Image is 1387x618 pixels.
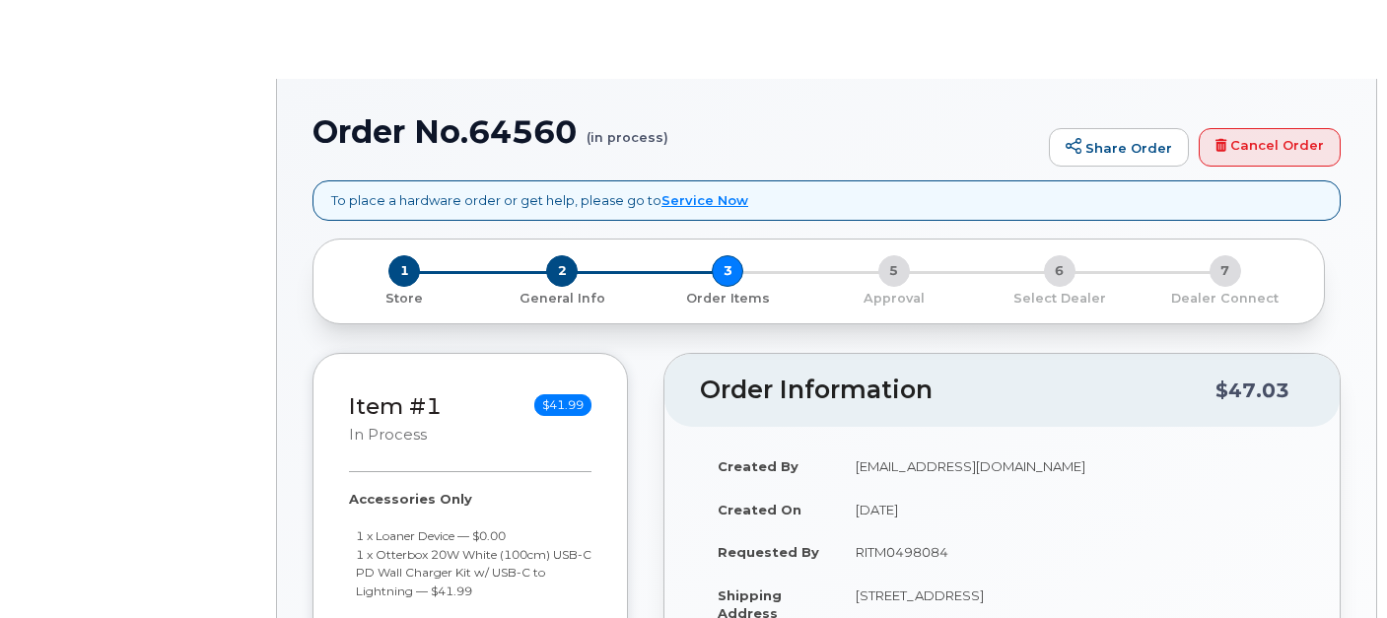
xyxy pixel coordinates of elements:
strong: Accessories Only [349,491,472,507]
td: [DATE] [838,488,1304,531]
h2: Order Information [700,377,1215,404]
span: $41.99 [534,394,591,416]
small: in process [349,426,427,444]
div: $47.03 [1215,372,1289,409]
strong: Created By [718,458,798,474]
a: Service Now [661,192,748,208]
a: 1 Store [329,287,479,308]
td: RITM0498084 [838,530,1304,574]
span: 1 [388,255,420,287]
a: Item #1 [349,392,442,420]
a: Share Order [1049,128,1189,168]
p: Store [337,290,471,308]
p: General Info [487,290,637,308]
span: 2 [546,255,578,287]
small: 1 x Loaner Device — $0.00 [356,528,506,543]
strong: Requested By [718,544,819,560]
td: [EMAIL_ADDRESS][DOMAIN_NAME] [838,445,1304,488]
h1: Order No.64560 [312,114,1039,149]
a: 2 General Info [479,287,645,308]
p: To place a hardware order or get help, please go to [331,191,748,210]
a: Cancel Order [1199,128,1341,168]
strong: Created On [718,502,801,517]
small: (in process) [587,114,668,145]
small: 1 x Otterbox 20W White (100cm) USB-C PD Wall Charger Kit w/ USB-C to Lightning — $41.99 [356,547,591,598]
